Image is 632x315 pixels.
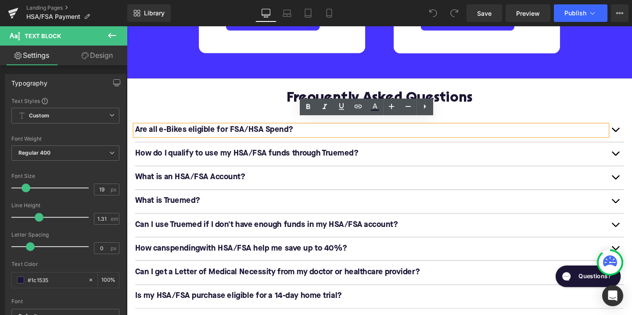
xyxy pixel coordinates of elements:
a: Laptop [276,4,298,22]
div: Font Size [11,173,119,179]
div: % [98,273,119,288]
span: Preview [516,9,540,18]
a: Landing Pages [26,4,127,11]
a: Desktop [255,4,276,22]
div: Font [11,298,119,304]
a: Mobile [319,4,340,22]
span: px [111,187,118,192]
div: Letter Spacing [11,232,119,238]
font: What is an HSA/FSA Account? [9,155,125,163]
span: Text Block [25,32,61,39]
span: Library [144,9,165,17]
span: Save [477,9,492,18]
span: How can [9,230,41,238]
a: Preview [506,4,550,22]
div: Open Intercom Messenger [602,285,623,306]
h1: Frequently Asked Questions [9,68,522,84]
div: Text Styles [11,97,119,104]
span: with HSA/FSA help me save up to 40%? [77,230,232,238]
button: More [611,4,628,22]
font: Is my HSA/FSA purchase eligible for a 14-day home trial? [9,280,226,288]
span: px [111,245,118,251]
iframe: Gorgias live chat messenger [446,248,522,277]
font: spending [9,230,232,238]
font: Can I use Truemed if I don't have enough funds in my HSA/FSA account? [9,205,285,213]
input: Color [28,275,84,285]
font: What is Truemed? [9,180,77,188]
span: HSA/FSA Payment [26,13,80,20]
span: em [111,216,118,222]
b: Custom [29,112,49,120]
a: Tablet [298,4,319,22]
a: Design [65,46,129,65]
font: Are all e-Bikes eligible for FSA/HSA Spend? [9,105,175,113]
button: Redo [445,4,463,22]
b: Regular 400 [18,149,51,156]
font: Can I get a Letter of Medical Necessity from my doctor or healthcare provider? [9,255,309,263]
div: Text Color [11,261,119,267]
div: Typography [11,74,47,87]
font: How do I qualify to use my HSA/FSA funds through Truemed? [9,130,244,138]
div: Line Height [11,202,119,209]
button: Publish [554,4,607,22]
button: Undo [424,4,442,22]
span: Publish [564,10,586,17]
a: New Library [127,4,171,22]
div: Font Weight [11,136,119,142]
